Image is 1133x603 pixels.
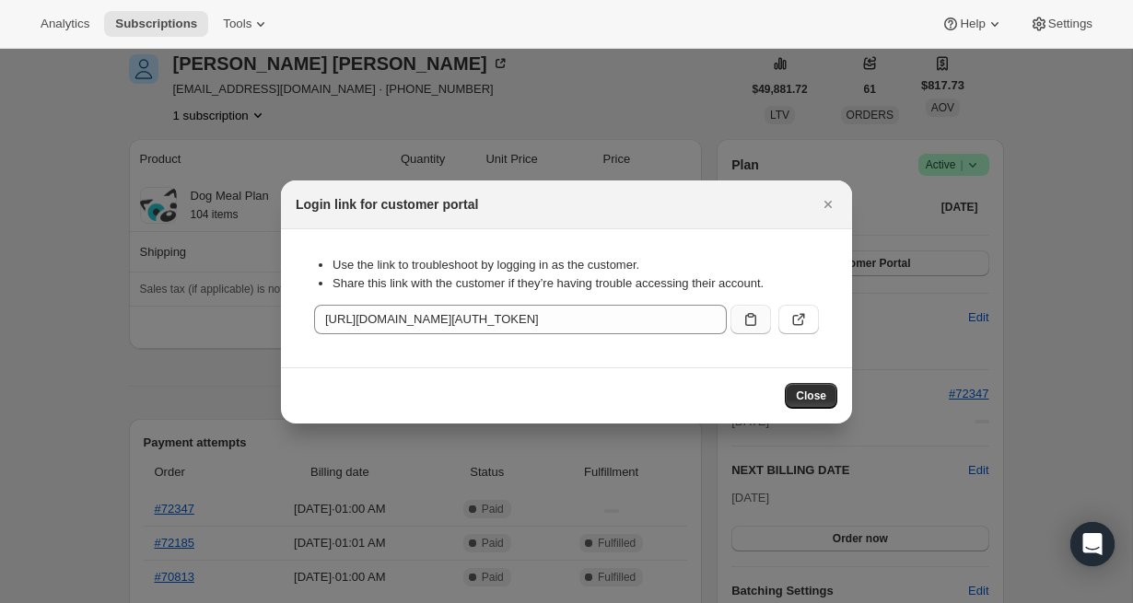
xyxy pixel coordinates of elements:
button: Settings [1019,11,1104,37]
button: Close [815,191,841,217]
li: Share this link with the customer if they’re having trouble accessing their account. [333,274,819,293]
button: Tools [212,11,281,37]
span: Close [796,388,826,403]
button: Help [930,11,1014,37]
h2: Login link for customer portal [296,195,478,214]
span: Tools [223,17,251,31]
span: Help [960,17,985,31]
span: Settings [1048,17,1092,31]
button: Close [785,383,837,409]
div: Open Intercom Messenger [1070,522,1115,566]
button: Analytics [29,11,100,37]
li: Use the link to troubleshoot by logging in as the customer. [333,256,819,274]
button: Subscriptions [104,11,208,37]
span: Analytics [41,17,89,31]
span: Subscriptions [115,17,197,31]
